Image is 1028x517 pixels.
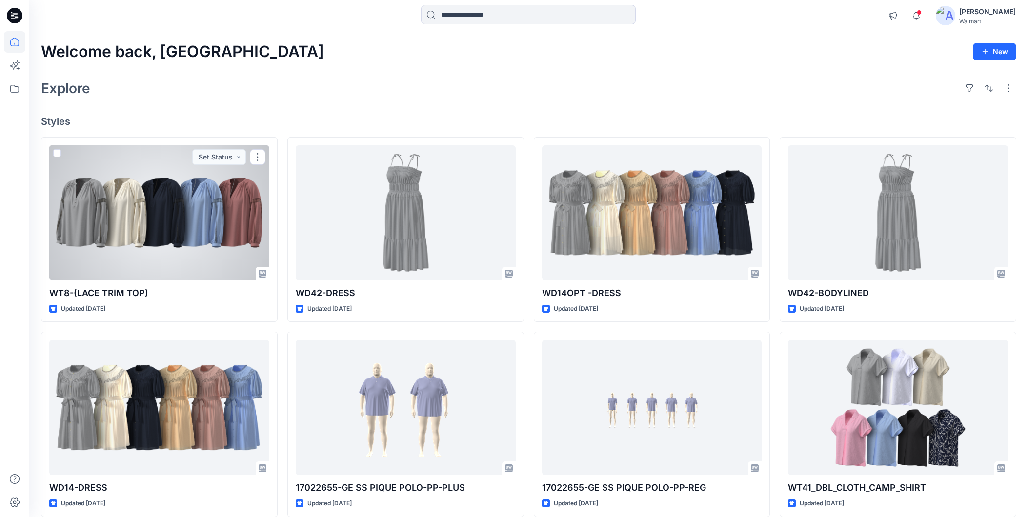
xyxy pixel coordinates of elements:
[788,286,1008,300] p: WD42-BODYLINED
[41,43,324,61] h2: Welcome back, [GEOGRAPHIC_DATA]
[49,481,269,495] p: WD14-DRESS
[788,145,1008,280] a: WD42-BODYLINED
[307,304,352,314] p: Updated [DATE]
[61,304,105,314] p: Updated [DATE]
[936,6,955,25] img: avatar
[959,18,1016,25] div: Walmart
[542,340,762,475] a: 17022655-GE SS PIQUE POLO-PP-REG
[959,6,1016,18] div: [PERSON_NAME]
[49,286,269,300] p: WT8-(LACE TRIM TOP)
[41,80,90,96] h2: Explore
[800,498,844,509] p: Updated [DATE]
[973,43,1016,60] button: New
[554,304,598,314] p: Updated [DATE]
[788,481,1008,495] p: WT41_DBL_CLOTH_CAMP_SHIRT
[296,286,516,300] p: WD42-DRESS
[49,340,269,475] a: WD14-DRESS
[554,498,598,509] p: Updated [DATE]
[542,481,762,495] p: 17022655-GE SS PIQUE POLO-PP-REG
[800,304,844,314] p: Updated [DATE]
[49,145,269,280] a: WT8-(LACE TRIM TOP)
[296,340,516,475] a: 17022655-GE SS PIQUE POLO-PP-PLUS
[41,116,1016,127] h4: Styles
[788,340,1008,475] a: WT41_DBL_CLOTH_CAMP_SHIRT
[542,145,762,280] a: WD14OPT -DRESS
[296,145,516,280] a: WD42-DRESS
[296,481,516,495] p: 17022655-GE SS PIQUE POLO-PP-PLUS
[542,286,762,300] p: WD14OPT -DRESS
[61,498,105,509] p: Updated [DATE]
[307,498,352,509] p: Updated [DATE]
